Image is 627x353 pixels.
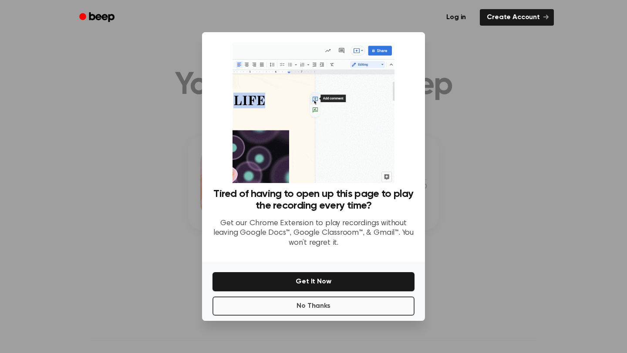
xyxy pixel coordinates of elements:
button: No Thanks [212,296,415,316]
a: Create Account [480,9,554,26]
img: Beep extension in action [233,43,394,183]
button: Get It Now [212,272,415,291]
a: Beep [73,9,122,26]
a: Log in [438,7,475,27]
p: Get our Chrome Extension to play recordings without leaving Google Docs™, Google Classroom™, & Gm... [212,219,415,248]
h3: Tired of having to open up this page to play the recording every time? [212,188,415,212]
